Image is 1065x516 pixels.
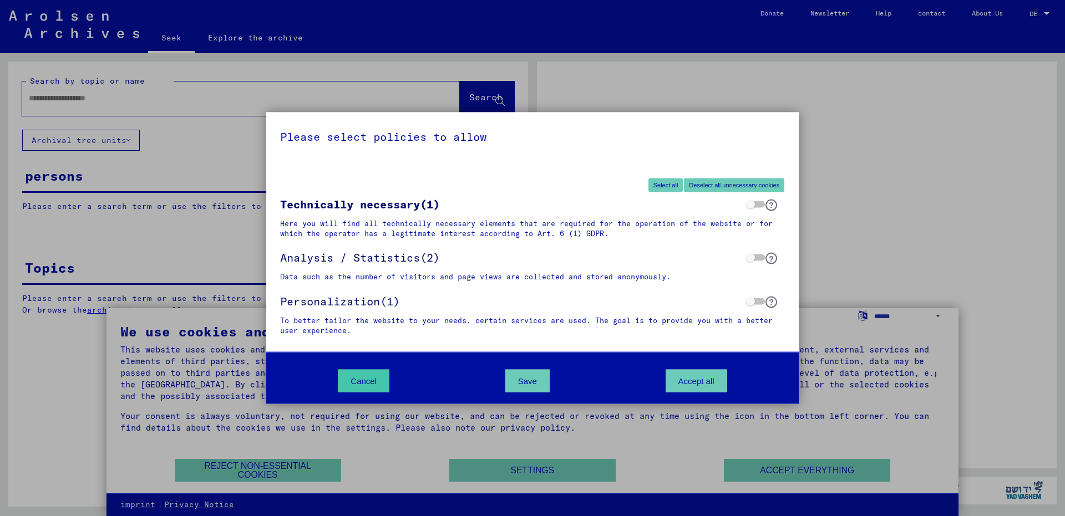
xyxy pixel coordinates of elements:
[280,315,773,334] font: To better tailor the website to your needs, certain services are used. The goal is to provide you...
[765,253,777,264] button: ?
[648,178,683,192] button: Select all
[518,376,537,386] font: Save
[280,272,671,281] font: Data such as the number of visitors and page views are collected and stored anonymously.
[769,201,774,210] font: ?
[280,294,380,308] font: Personalization
[765,199,777,211] button: ?
[505,370,550,392] button: Save
[380,294,400,308] font: (1)
[280,129,486,143] font: Please select policies to allow
[420,251,440,264] font: (2)
[280,218,773,237] font: Here you will find all technically necessary elements that are required for the operation of the ...
[765,296,777,308] button: ?
[666,370,727,392] button: Accept all
[653,181,678,188] font: Select all
[684,178,784,192] button: Deselect all unnecessary cookies
[689,181,779,188] font: Deselect all unnecessary cookies
[678,376,714,386] font: Accept all
[280,251,420,264] font: Analysis / Statistics
[338,370,389,392] button: Cancel
[769,298,774,306] font: ?
[769,254,774,263] font: ?
[351,376,377,386] font: Cancel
